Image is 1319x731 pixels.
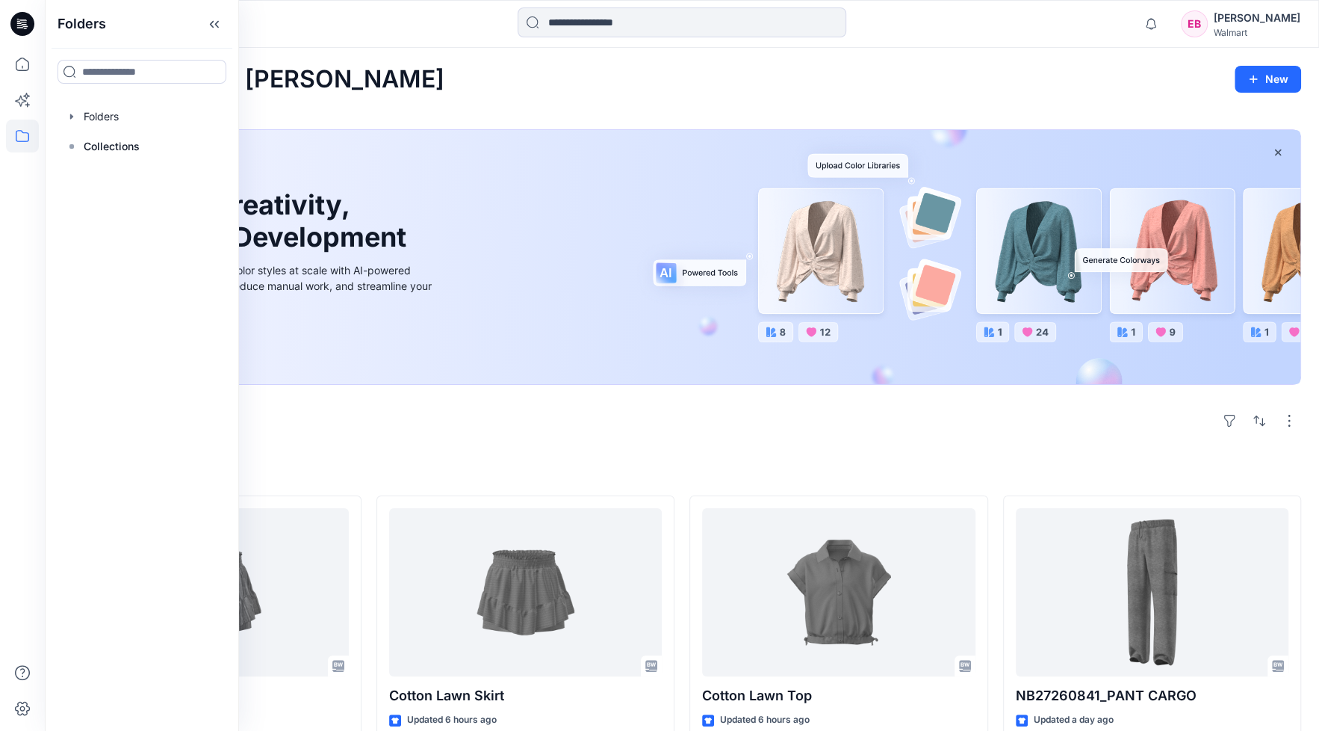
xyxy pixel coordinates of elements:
div: EB [1181,10,1208,37]
a: Cotton Lawn Skirt [389,508,662,677]
div: Walmart [1214,27,1300,38]
p: Updated 6 hours ago [407,712,497,728]
a: Discover more [99,327,435,357]
p: Collections [84,138,140,155]
p: Updated 6 hours ago [720,712,810,728]
p: Updated a day ago [1034,712,1114,728]
h2: Welcome back, [PERSON_NAME] [63,66,444,93]
a: Cotton Lawn Top [702,508,975,677]
h1: Unleash Creativity, Speed Up Development [99,189,413,253]
h4: Styles [63,463,1301,481]
button: New [1235,66,1301,93]
p: NB27260841_PANT CARGO [1016,685,1289,706]
a: NB27260841_PANT CARGO [1016,508,1289,677]
p: Cotton Lawn Skirt [389,685,662,706]
div: [PERSON_NAME] [1214,9,1300,27]
div: Explore ideas faster and recolor styles at scale with AI-powered tools that boost creativity, red... [99,262,435,309]
p: Cotton Lawn Top [702,685,975,706]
